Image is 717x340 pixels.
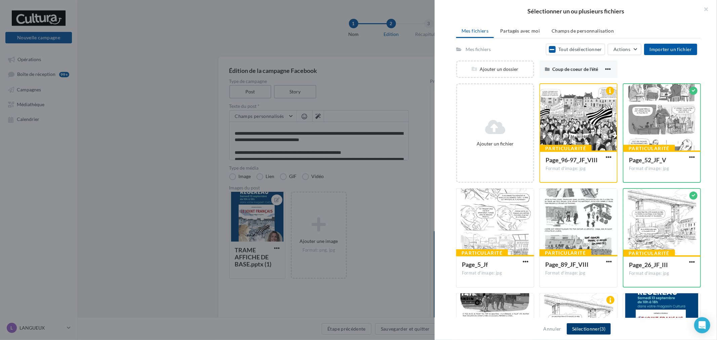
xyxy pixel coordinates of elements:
[629,270,695,277] div: Format d'image: jpg
[600,326,605,332] span: (3)
[457,66,533,73] div: Ajouter un dossier
[644,44,697,55] button: Importer un fichier
[623,250,675,257] div: Particularité
[545,261,589,268] span: Page_89_JF_VIII
[694,317,710,333] div: Open Intercom Messenger
[462,261,488,268] span: Page_5_Jf
[546,44,605,55] button: Tout désélectionner
[629,261,668,268] span: Page_26_JF_III
[546,156,598,164] span: Page_96-97_JF_VIII
[649,46,692,52] span: Importer un fichier
[629,156,666,164] span: Page_52_JF_V
[462,270,528,276] div: Format d'image: jpg
[552,28,614,34] span: Champs de personnalisation
[500,28,540,34] span: Partagés avec moi
[460,140,530,147] div: Ajouter un fichier
[540,145,592,152] div: Particularité
[462,28,488,34] span: Mes fichiers
[456,249,508,257] div: Particularité
[623,145,675,152] div: Particularité
[629,166,695,172] div: Format d'image: jpg
[541,325,564,333] button: Annuler
[540,249,591,257] div: Particularité
[552,66,598,72] span: Coup de coeur de l'été
[545,270,612,276] div: Format d'image: jpg
[567,323,611,335] button: Sélectionner(3)
[608,44,641,55] button: Actions
[466,46,491,53] div: Mes fichiers
[546,166,611,172] div: Format d'image: jpg
[613,46,630,52] span: Actions
[445,8,706,14] h2: Sélectionner un ou plusieurs fichiers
